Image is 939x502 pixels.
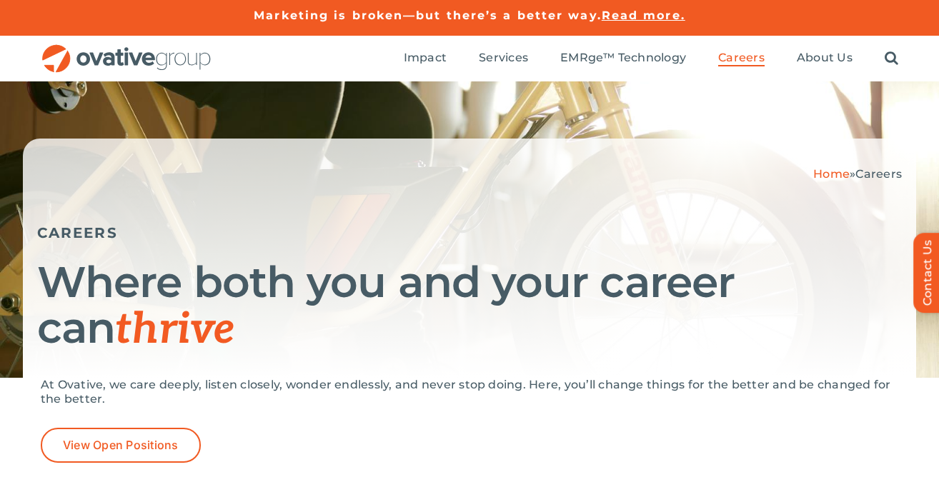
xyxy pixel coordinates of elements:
[404,36,898,81] nav: Menu
[813,167,850,181] a: Home
[254,9,602,22] a: Marketing is broken—but there’s a better way.
[41,428,201,463] a: View Open Positions
[404,51,447,66] a: Impact
[115,304,234,356] span: thrive
[479,51,528,66] a: Services
[37,259,902,353] h1: Where both you and your career can
[797,51,853,65] span: About Us
[855,167,902,181] span: Careers
[718,51,765,66] a: Careers
[885,51,898,66] a: Search
[560,51,686,66] a: EMRge™ Technology
[63,438,179,452] span: View Open Positions
[602,9,685,22] a: Read more.
[718,51,765,65] span: Careers
[479,51,528,65] span: Services
[797,51,853,66] a: About Us
[37,224,902,241] h5: CAREERS
[404,51,447,65] span: Impact
[560,51,686,65] span: EMRge™ Technology
[41,378,898,406] p: At Ovative, we care deeply, listen closely, wonder endlessly, and never stop doing. Here, you’ll ...
[813,167,902,181] span: »
[41,43,212,56] a: OG_Full_horizontal_RGB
